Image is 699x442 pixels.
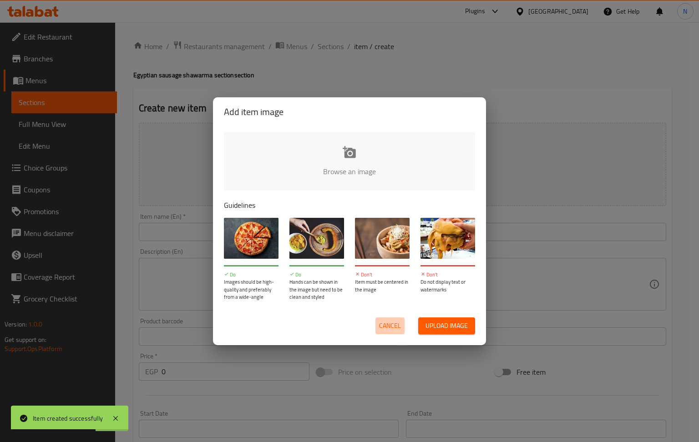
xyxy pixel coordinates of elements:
[379,320,401,331] span: Cancel
[375,317,405,334] button: Cancel
[289,278,344,301] p: Hands can be shown in the image but need to be clean and styled
[425,320,468,331] span: Upload image
[289,271,344,279] p: Do
[289,218,344,259] img: guide-img-2@3x.jpg
[224,218,279,259] img: guide-img-1@3x.jpg
[355,218,410,259] img: guide-img-3@3x.jpg
[224,278,279,301] p: Images should be high-quality and preferably from a wide-angle
[224,200,475,211] p: Guidelines
[224,271,279,279] p: Do
[355,271,410,279] p: Don't
[224,105,475,119] h2: Add item image
[355,278,410,293] p: Item must be centered in the image
[33,413,103,423] div: Item created successfully
[420,278,475,293] p: Do not display text or watermarks
[418,317,475,334] button: Upload image
[420,218,475,259] img: guide-img-4@3x.jpg
[420,271,475,279] p: Don't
